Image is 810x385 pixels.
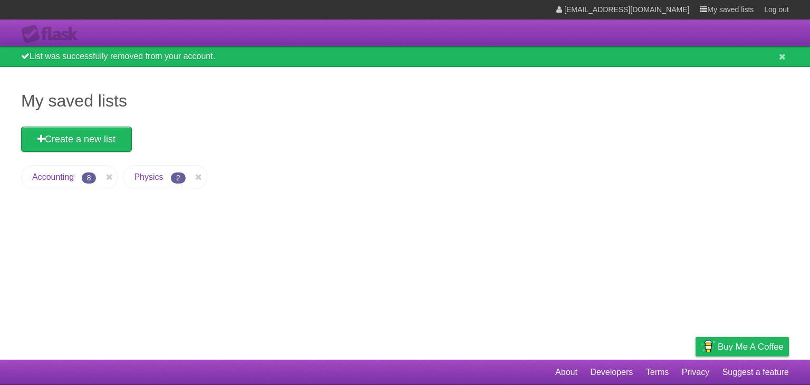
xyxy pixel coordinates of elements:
[682,362,709,382] a: Privacy
[590,362,633,382] a: Developers
[696,337,789,357] a: Buy me a coffee
[646,362,669,382] a: Terms
[21,127,132,152] a: Create a new list
[701,338,715,355] img: Buy me a coffee
[21,25,84,44] div: Flask
[555,362,577,382] a: About
[134,172,163,181] a: Physics
[32,172,74,181] a: Accounting
[21,88,789,113] h1: My saved lists
[718,338,784,356] span: Buy me a coffee
[171,172,186,184] span: 2
[722,362,789,382] a: Suggest a feature
[82,172,97,184] span: 8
